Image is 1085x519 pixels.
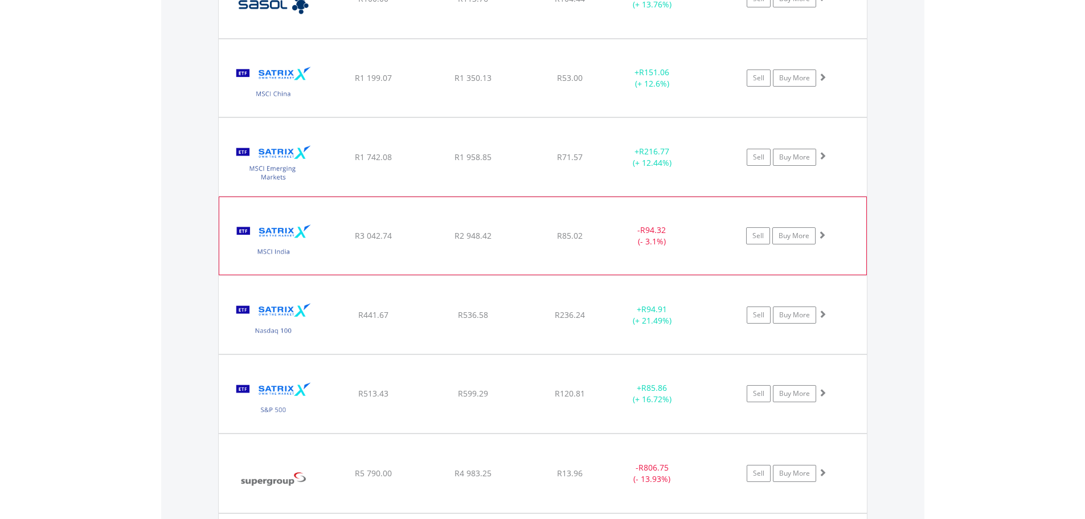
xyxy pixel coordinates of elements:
span: R4 983.25 [455,468,492,479]
span: R13.96 [557,468,583,479]
span: R85.02 [557,230,583,241]
img: EQU.ZA.STXNDA.png [225,211,323,272]
a: Sell [747,307,771,324]
span: R236.24 [555,309,585,320]
a: Sell [747,149,771,166]
span: R85.86 [641,382,667,393]
span: R53.00 [557,72,583,83]
span: R1 742.08 [355,152,392,162]
a: Sell [747,70,771,87]
span: R5 790.00 [355,468,392,479]
span: R2 948.42 [455,230,492,241]
a: Sell [747,385,771,402]
span: R94.32 [640,224,666,235]
div: - (- 13.93%) [609,462,695,485]
span: R94.91 [641,304,667,314]
img: EQU.ZA.STXEMG.png [224,132,322,193]
img: EQU.ZA.STXCHN.png [224,54,322,115]
div: + (+ 16.72%) [609,382,695,405]
span: R1 199.07 [355,72,392,83]
span: R513.43 [358,388,388,399]
img: EQU.ZA.STX500.png [224,369,322,430]
a: Buy More [773,149,816,166]
span: R1 958.85 [455,152,492,162]
a: Buy More [773,307,816,324]
img: EQU.ZA.STXNDQ.png [224,290,322,351]
a: Buy More [772,227,816,244]
a: Buy More [773,465,816,482]
span: R120.81 [555,388,585,399]
span: R216.77 [639,146,669,157]
a: Buy More [773,385,816,402]
img: EQU.ZA.SPG.png [224,448,322,510]
span: R441.67 [358,309,388,320]
span: R1 350.13 [455,72,492,83]
span: R71.57 [557,152,583,162]
a: Sell [747,465,771,482]
div: - (- 3.1%) [609,224,694,247]
a: Buy More [773,70,816,87]
span: R151.06 [639,67,669,77]
span: R3 042.74 [355,230,392,241]
a: Sell [746,227,770,244]
div: + (+ 12.6%) [609,67,695,89]
span: R536.58 [458,309,488,320]
span: R806.75 [638,462,669,473]
div: + (+ 21.49%) [609,304,695,326]
span: R599.29 [458,388,488,399]
div: + (+ 12.44%) [609,146,695,169]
